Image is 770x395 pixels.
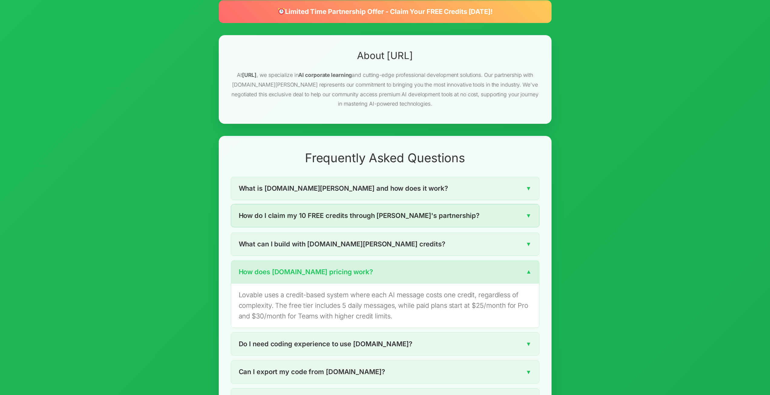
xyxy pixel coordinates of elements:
span: ▼ [526,239,532,249]
span: ▼ [526,339,532,349]
span: Can I export my code from [DOMAIN_NAME]? [239,367,385,377]
strong: AI corporate learning [298,72,352,78]
span: ▼ [526,367,532,377]
span: ▼ [526,211,532,220]
span: Do I need coding experience to use [DOMAIN_NAME]? [239,339,412,349]
span: How do I claim my 10 FREE credits through [PERSON_NAME]'s partnership? [239,210,480,221]
span: ▼ [526,268,532,277]
strong: [URL] [242,72,257,78]
img: ⏰ [278,8,285,15]
span: What is [DOMAIN_NAME][PERSON_NAME] and how does it work? [239,183,448,194]
span: How does [DOMAIN_NAME] pricing work? [239,267,373,277]
p: At , we specialize in and cutting-edge professional development solutions. Our partnership with [... [231,70,539,109]
h2: About [URL] [231,50,539,61]
h2: Frequently Asked Questions [231,151,539,165]
p: Lovable uses a credit-based system where each AI message costs one credit, regardless of complexi... [239,290,532,322]
span: What can I build with [DOMAIN_NAME][PERSON_NAME] credits? [239,239,445,249]
span: ▼ [526,184,532,193]
div: Limited Time Partnership Offer - Claim Your FREE Credits [DATE]! [219,0,552,23]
